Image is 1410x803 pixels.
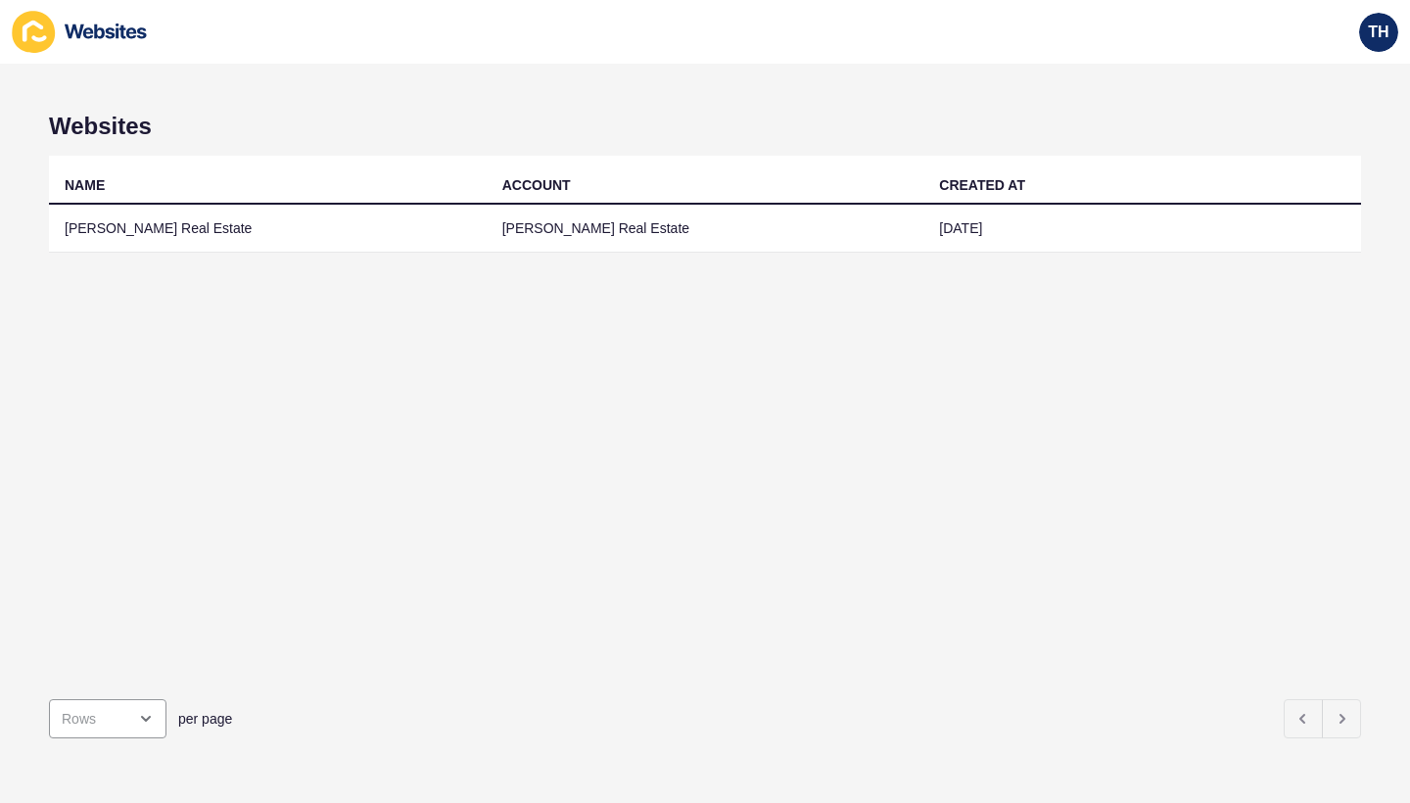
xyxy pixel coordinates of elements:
[49,699,166,738] div: open menu
[65,175,105,195] div: NAME
[49,113,1361,140] h1: Websites
[923,205,1361,253] td: [DATE]
[49,205,487,253] td: [PERSON_NAME] Real Estate
[939,175,1025,195] div: CREATED AT
[487,205,924,253] td: [PERSON_NAME] Real Estate
[1368,23,1388,42] span: TH
[178,709,232,729] span: per page
[502,175,571,195] div: ACCOUNT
